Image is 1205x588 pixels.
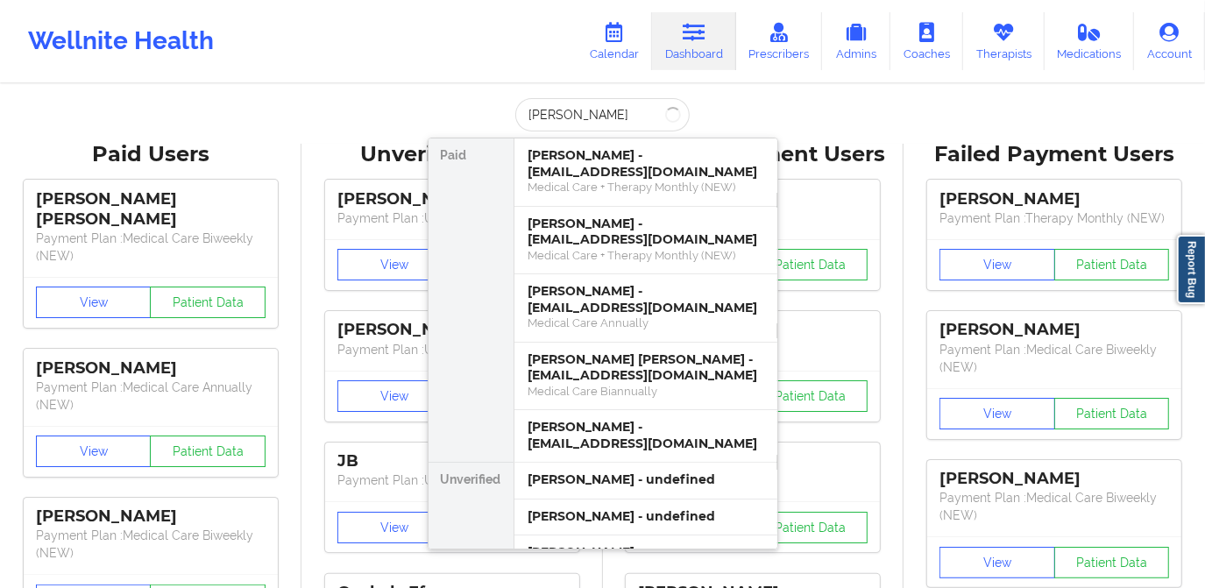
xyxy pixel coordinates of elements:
[528,180,763,195] div: Medical Care + Therapy Monthly (NEW)
[528,351,763,384] div: [PERSON_NAME] [PERSON_NAME] - [EMAIL_ADDRESS][DOMAIN_NAME]
[1177,235,1205,304] a: Report Bug
[528,419,763,451] div: [PERSON_NAME] - [EMAIL_ADDRESS][DOMAIN_NAME]
[150,287,266,318] button: Patient Data
[753,249,868,280] button: Patient Data
[337,249,453,280] button: View
[337,471,567,489] p: Payment Plan : Unmatched Plan
[963,12,1045,70] a: Therapists
[528,508,763,525] div: [PERSON_NAME] - undefined
[939,547,1055,578] button: View
[314,141,591,168] div: Unverified Users
[429,138,514,463] div: Paid
[337,380,453,412] button: View
[36,527,266,562] p: Payment Plan : Medical Care Biweekly (NEW)
[1054,547,1170,578] button: Patient Data
[528,544,763,577] div: [PERSON_NAME] - [EMAIL_ADDRESS][DOMAIN_NAME]
[1054,249,1170,280] button: Patient Data
[577,12,652,70] a: Calendar
[337,512,453,543] button: View
[753,380,868,412] button: Patient Data
[337,189,567,209] div: [PERSON_NAME]
[916,141,1193,168] div: Failed Payment Users
[939,320,1169,340] div: [PERSON_NAME]
[337,341,567,358] p: Payment Plan : Unmatched Plan
[528,315,763,330] div: Medical Care Annually
[652,12,736,70] a: Dashboard
[736,12,823,70] a: Prescribers
[337,451,567,471] div: JB
[36,287,152,318] button: View
[528,216,763,248] div: [PERSON_NAME] - [EMAIL_ADDRESS][DOMAIN_NAME]
[939,189,1169,209] div: [PERSON_NAME]
[150,436,266,467] button: Patient Data
[12,141,289,168] div: Paid Users
[939,398,1055,429] button: View
[528,384,763,399] div: Medical Care Biannually
[1054,398,1170,429] button: Patient Data
[753,512,868,543] button: Patient Data
[939,209,1169,227] p: Payment Plan : Therapy Monthly (NEW)
[939,469,1169,489] div: [PERSON_NAME]
[337,209,567,227] p: Payment Plan : Unmatched Plan
[1045,12,1135,70] a: Medications
[822,12,890,70] a: Admins
[1134,12,1205,70] a: Account
[528,283,763,315] div: [PERSON_NAME] - [EMAIL_ADDRESS][DOMAIN_NAME]
[36,230,266,265] p: Payment Plan : Medical Care Biweekly (NEW)
[528,248,763,263] div: Medical Care + Therapy Monthly (NEW)
[939,489,1169,524] p: Payment Plan : Medical Care Biweekly (NEW)
[36,507,266,527] div: [PERSON_NAME]
[337,320,567,340] div: [PERSON_NAME]
[36,379,266,414] p: Payment Plan : Medical Care Annually (NEW)
[36,189,266,230] div: [PERSON_NAME] [PERSON_NAME]
[890,12,963,70] a: Coaches
[36,436,152,467] button: View
[939,249,1055,280] button: View
[528,471,763,488] div: [PERSON_NAME] - undefined
[939,341,1169,376] p: Payment Plan : Medical Care Biweekly (NEW)
[528,147,763,180] div: [PERSON_NAME] - [EMAIL_ADDRESS][DOMAIN_NAME]
[36,358,266,379] div: [PERSON_NAME]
